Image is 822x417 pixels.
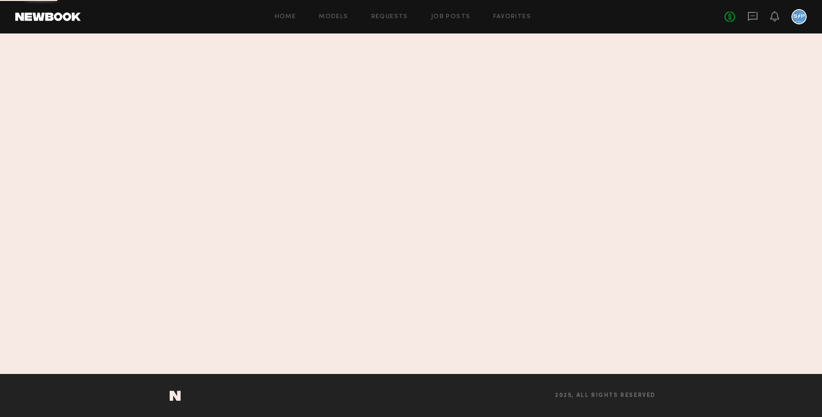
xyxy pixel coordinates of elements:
a: Job Posts [431,14,471,20]
a: Requests [371,14,408,20]
a: Home [275,14,296,20]
a: Favorites [493,14,531,20]
a: Models [319,14,348,20]
span: 2025, all rights reserved [555,393,656,399]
